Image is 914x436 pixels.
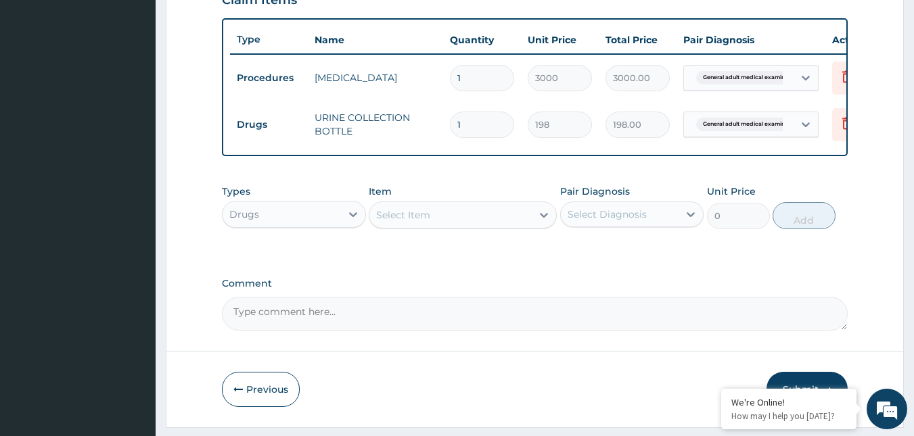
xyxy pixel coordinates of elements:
th: Total Price [599,26,677,53]
label: Pair Diagnosis [560,185,630,198]
span: We're online! [78,131,187,268]
div: Select Item [376,208,430,222]
th: Pair Diagnosis [677,26,825,53]
img: d_794563401_company_1708531726252_794563401 [25,68,55,101]
label: Comment [222,278,848,289]
div: Drugs [229,208,259,221]
td: [MEDICAL_DATA] [308,64,443,91]
th: Unit Price [521,26,599,53]
span: General adult medical examinat... [696,118,801,131]
td: Drugs [230,112,308,137]
div: We're Online! [731,396,846,408]
label: Unit Price [707,185,756,198]
textarea: Type your message and hit 'Enter' [7,291,258,339]
p: How may I help you today? [731,410,846,422]
span: General adult medical examinat... [696,71,801,84]
button: Add [773,202,836,229]
td: URINE COLLECTION BOTTLE [308,104,443,145]
div: Minimize live chat window [222,7,254,39]
th: Quantity [443,26,521,53]
th: Name [308,26,443,53]
button: Previous [222,372,300,407]
div: Chat with us now [70,76,227,93]
label: Types [222,186,250,197]
div: Select Diagnosis [568,208,647,221]
label: Item [369,185,392,198]
button: Submit [767,372,848,407]
td: Procedures [230,66,308,91]
th: Type [230,27,308,52]
th: Actions [825,26,893,53]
